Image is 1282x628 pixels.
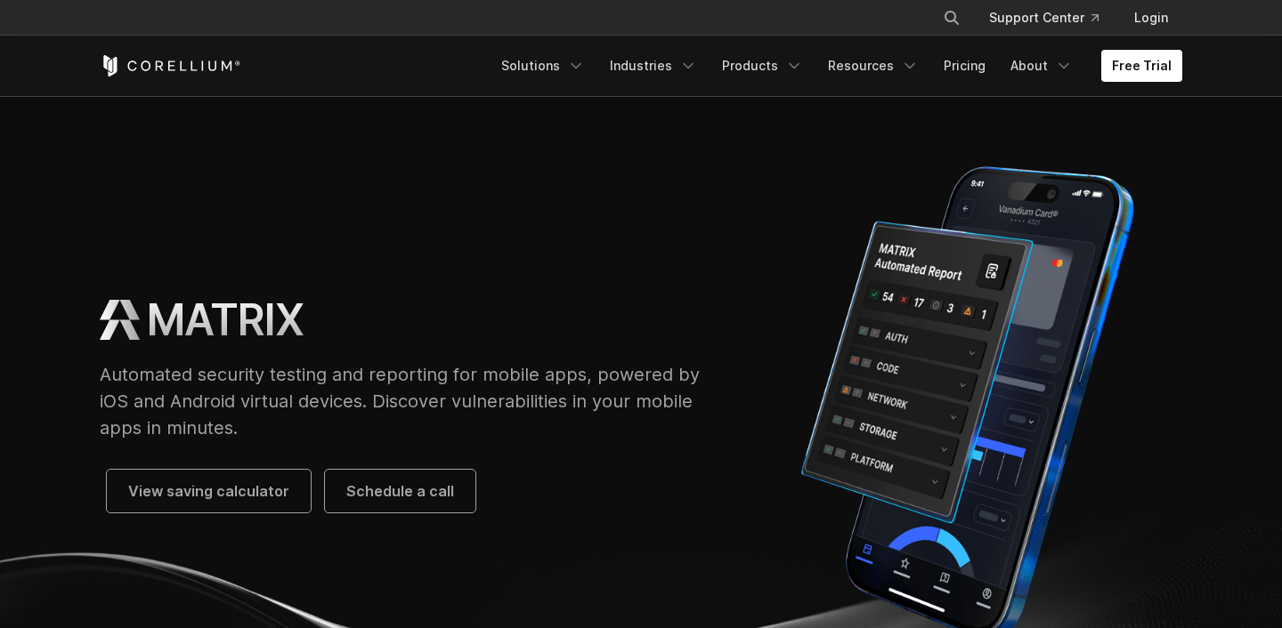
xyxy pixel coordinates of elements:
a: Industries [599,50,708,82]
div: Navigation Menu [921,2,1182,34]
a: Resources [817,50,929,82]
p: Automated security testing and reporting for mobile apps, powered by iOS and Android virtual devi... [100,361,717,441]
div: Navigation Menu [491,50,1182,82]
a: View saving calculator [107,470,311,512]
h1: MATRIX [147,294,304,347]
a: Corellium Home [100,55,241,76]
a: About [1000,50,1083,82]
a: Login [1120,2,1182,34]
a: Free Trial [1101,50,1182,82]
span: View saving calculator [128,480,289,502]
a: Pricing [933,50,996,82]
img: MATRIX Logo [100,300,140,340]
a: Support Center [975,2,1113,34]
a: Products [711,50,814,82]
button: Search [936,2,968,34]
span: Schedule a call [346,480,454,502]
a: Solutions [491,50,596,82]
a: Schedule a call [325,470,475,512]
